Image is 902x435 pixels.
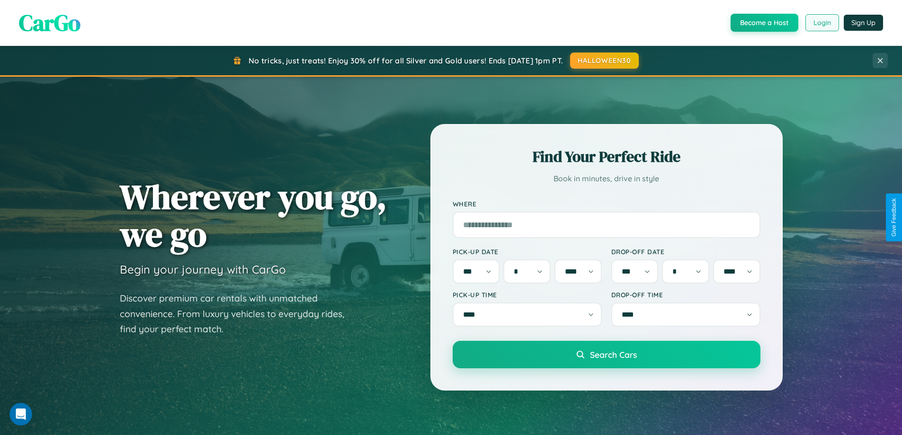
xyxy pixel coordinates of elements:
[453,200,760,208] label: Where
[611,248,760,256] label: Drop-off Date
[570,53,639,69] button: HALLOWEEN30
[9,403,32,426] iframe: Intercom live chat
[453,291,602,299] label: Pick-up Time
[120,178,387,253] h1: Wherever you go, we go
[120,291,357,337] p: Discover premium car rentals with unmatched convenience. From luxury vehicles to everyday rides, ...
[19,7,80,38] span: CarGo
[453,248,602,256] label: Pick-up Date
[611,291,760,299] label: Drop-off Time
[453,172,760,186] p: Book in minutes, drive in style
[120,262,286,276] h3: Begin your journey with CarGo
[453,341,760,368] button: Search Cars
[844,15,883,31] button: Sign Up
[731,14,798,32] button: Become a Host
[891,198,897,237] div: Give Feedback
[249,56,563,65] span: No tricks, just treats! Enjoy 30% off for all Silver and Gold users! Ends [DATE] 1pm PT.
[805,14,839,31] button: Login
[453,146,760,167] h2: Find Your Perfect Ride
[590,349,637,360] span: Search Cars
